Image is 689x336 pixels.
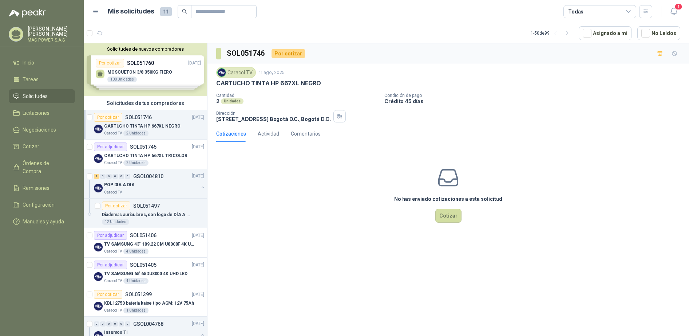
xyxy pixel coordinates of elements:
[100,321,106,327] div: 0
[102,211,193,218] p: Diademas auriculares, con logo de DÍA A DÍA,
[291,130,321,138] div: Comentarios
[192,321,204,328] p: [DATE]
[23,109,50,117] span: Licitaciones
[94,290,122,299] div: Por cotizar
[23,184,50,192] span: Remisiones
[9,123,75,137] a: Negociaciones
[104,160,122,166] p: Caracol TV
[23,201,55,209] span: Configuración
[9,198,75,212] a: Configuración
[106,321,112,327] div: 0
[23,92,48,100] span: Solicitudes
[84,287,207,317] a: Por cotizarSOL051399[DATE] Company LogoKBL12750 batería kaise tipo AGM: 12V 75AhCaracol TV1 Unidades
[125,115,152,120] p: SOL051746
[104,123,181,130] p: CARTUCHO TINTA HP 667XL NEGRO
[9,89,75,103] a: Solicitudes
[221,98,243,104] div: Unidades
[227,48,266,59] h3: SOL051746
[23,159,68,175] span: Órdenes de Compra
[258,130,279,138] div: Actividad
[9,156,75,178] a: Órdenes de Compra
[133,203,160,208] p: SOL051497
[94,125,103,133] img: Company Logo
[23,126,56,134] span: Negociaciones
[130,233,157,238] p: SOL051406
[23,218,64,226] span: Manuales y ayuda
[9,215,75,228] a: Manuales y ayuda
[637,26,680,40] button: No Leídos
[125,292,152,297] p: SOL051399
[160,7,172,16] span: 11
[104,278,122,284] p: Caracol TV
[218,69,226,77] img: Company Logo
[84,43,207,96] div: Solicitudes de nuevos compradoresPor cotizarSOL051760[DATE] MOSQUETON 3/8 350KG FIERO100 Unidades...
[94,184,103,192] img: Company Logo
[9,73,75,86] a: Tareas
[192,262,204,269] p: [DATE]
[216,111,330,116] p: Dirección
[84,110,207,140] a: Por cotizarSOL051746[DATE] Company LogoCARTUCHO TINTA HP 667XL NEGROCaracol TV2 Unidades
[9,106,75,120] a: Licitaciones
[531,27,573,39] div: 1 - 50 de 99
[123,308,149,313] div: 1 Unidades
[125,321,130,327] div: 0
[216,130,246,138] div: Cotizaciones
[84,140,207,169] a: Por adjudicarSOL051745[DATE] Company LogoCARTUCHO TINTA HP 667XL TRICOLORCaracol TV2 Unidades
[102,219,129,225] div: 12 Unidades
[84,228,207,258] a: Por adjudicarSOL051406[DATE] Company LogoTV SAMSUNG 43" 109,22 CM U8000F 4K UHDCaracol TV4 Unidades
[104,152,187,159] p: CARTUCHO TINTA HP 667XL TRICOLOR
[568,8,583,16] div: Todas
[216,93,379,98] p: Cantidad
[104,300,194,307] p: KBL12750 batería kaise tipo AGM: 12V 75Ah
[28,38,75,42] p: MAC POWER S.A.S
[94,154,103,163] img: Company Logo
[123,130,149,136] div: 2 Unidades
[192,173,204,180] p: [DATE]
[104,190,122,195] p: Caracol TV
[104,130,122,136] p: Caracol TV
[435,209,462,223] button: Cotizar
[130,144,157,149] p: SOL051745
[112,321,118,327] div: 0
[104,241,195,248] p: TV SAMSUNG 43" 109,22 CM U8000F 4K UHD
[100,174,106,179] div: 0
[28,26,75,36] p: [PERSON_NAME] [PERSON_NAME]
[84,199,207,228] a: Por cotizarSOL051497Diademas auriculares, con logo de DÍA A DÍA,12 Unidades
[106,174,112,179] div: 0
[259,69,285,76] p: 11 ago, 2025
[216,79,321,87] p: CARTUCHO TINTA HP 667XL NEGRO
[112,174,118,179] div: 0
[108,6,154,17] h1: Mis solicitudes
[104,249,122,254] p: Caracol TV
[123,249,149,254] div: 4 Unidades
[216,116,330,122] p: [STREET_ADDRESS] Bogotá D.C. , Bogotá D.C.
[104,308,122,313] p: Caracol TV
[94,261,127,269] div: Por adjudicar
[133,321,163,327] p: GSOL004768
[130,262,157,267] p: SOL051405
[102,202,130,210] div: Por cotizar
[182,9,187,14] span: search
[94,272,103,281] img: Company Logo
[133,174,163,179] p: GSOL004810
[94,113,122,122] div: Por cotizar
[123,278,149,284] div: 4 Unidades
[119,174,124,179] div: 0
[9,56,75,70] a: Inicio
[94,174,99,179] div: 1
[192,291,204,298] p: [DATE]
[84,258,207,287] a: Por adjudicarSOL051405[DATE] Company LogoTV SAMSUNG 65' 65DU8000 4K UHD LEDCaracol TV4 Unidades
[94,142,127,151] div: Por adjudicar
[119,321,124,327] div: 0
[192,232,204,239] p: [DATE]
[123,160,149,166] div: 2 Unidades
[94,231,127,240] div: Por adjudicar
[192,114,204,121] p: [DATE]
[216,98,219,104] p: 2
[667,5,680,18] button: 1
[94,243,103,251] img: Company Logo
[394,195,502,203] h3: No has enviado cotizaciones a esta solicitud
[9,181,75,195] a: Remisiones
[9,140,75,153] a: Cotizar
[94,321,99,327] div: 0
